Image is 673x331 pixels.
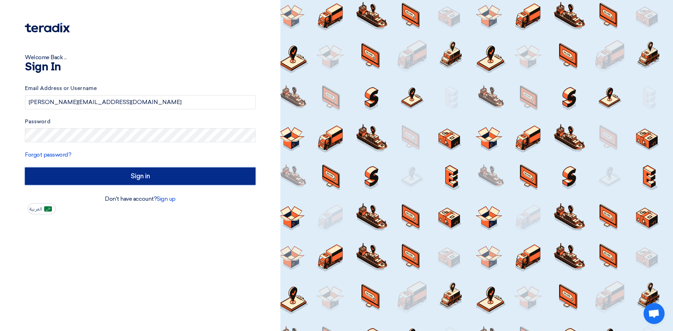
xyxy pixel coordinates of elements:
[29,207,42,212] span: العربية
[25,195,256,203] div: Don't have account?
[25,23,70,33] img: Teradix logo
[25,84,256,92] label: Email Address or Username
[25,167,256,185] input: Sign in
[157,195,176,202] a: Sign up
[44,206,52,212] img: ar-AR.png
[28,203,56,214] button: العربية
[25,95,256,109] input: Enter your business email or username
[25,151,71,158] a: Forgot password?
[25,53,256,62] div: Welcome Back ...
[25,62,256,73] h1: Sign In
[25,118,256,126] label: Password
[644,303,665,324] div: Open chat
